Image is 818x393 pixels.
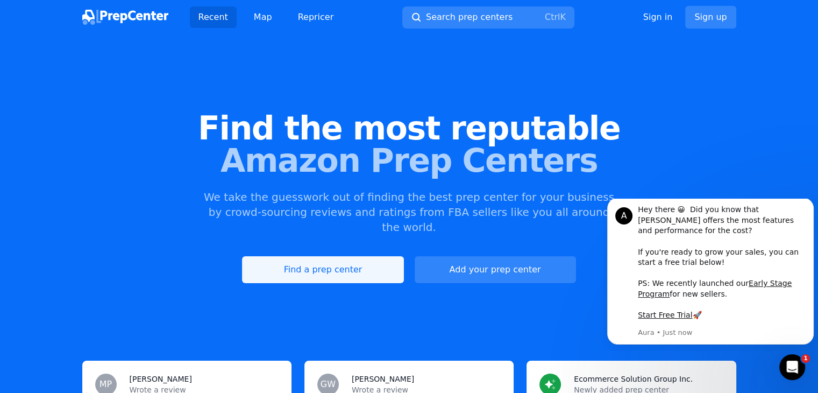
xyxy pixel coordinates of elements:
[35,6,203,122] div: Hey there 😀 Did you know that [PERSON_NAME] offers the most features and performance for the cost...
[574,374,693,384] h3: Ecommerce Solution Group Inc.
[801,354,810,363] span: 1
[426,11,513,24] span: Search prep centers
[289,6,343,28] a: Repricer
[190,6,237,28] a: Recent
[245,6,281,28] a: Map
[545,12,560,22] kbd: Ctrl
[12,9,30,26] div: Profile image for Aura
[130,374,192,384] h3: [PERSON_NAME]
[35,80,189,100] a: Early Stage Program
[17,144,801,177] span: Amazon Prep Centers
[685,6,736,29] a: Sign up
[89,112,98,121] b: 🚀
[321,380,336,389] span: GW
[242,256,403,283] a: Find a prep center
[17,112,801,144] span: Find the most reputable
[35,6,203,128] div: Message content
[560,12,566,22] kbd: K
[203,190,616,235] p: We take the guesswork out of finding the best prep center for your business by crowd-sourcing rev...
[779,354,805,380] iframe: Intercom live chat
[352,374,414,384] h3: [PERSON_NAME]
[603,199,818,351] iframe: Intercom notifications message
[35,112,89,121] a: Start Free Trial
[35,129,203,139] p: Message from Aura, sent Just now
[82,10,168,25] img: PrepCenter
[402,6,574,29] button: Search prep centersCtrlK
[643,11,673,24] a: Sign in
[99,380,112,389] span: MP
[415,256,576,283] a: Add your prep center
